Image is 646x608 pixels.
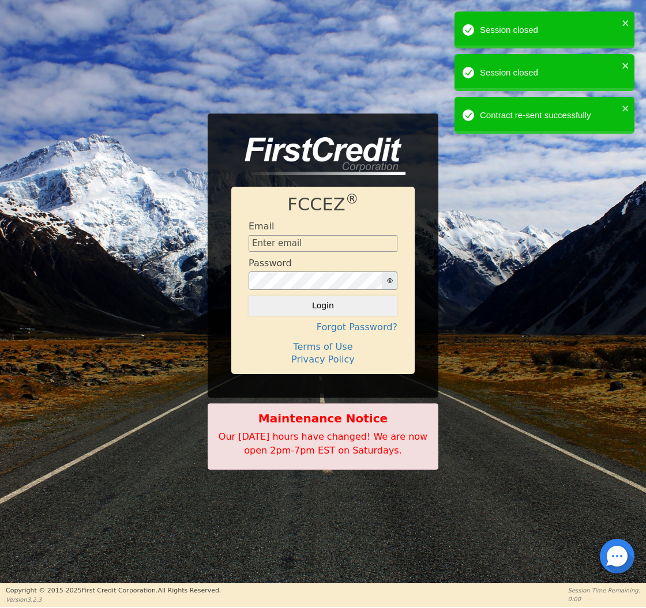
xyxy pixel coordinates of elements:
[249,322,397,333] h4: Forgot Password?
[249,296,397,315] button: Login
[622,16,630,29] button: close
[345,191,359,206] sup: ®
[249,354,397,365] h4: Privacy Policy
[480,66,618,80] div: Session closed
[249,258,292,269] h4: Password
[568,586,640,595] p: Session Time Remaining:
[622,101,630,115] button: close
[249,235,397,252] input: Enter email
[622,59,630,72] button: close
[480,24,618,37] div: Session closed
[480,109,618,122] div: Contract re-sent successfully
[231,137,405,175] img: logo-CMu_cnol.png
[219,431,427,456] span: Our [DATE] hours have changed! We are now open 2pm-7pm EST on Saturdays.
[249,341,397,352] h4: Terms of Use
[6,595,221,604] p: Version 3.2.3
[214,410,432,427] b: Maintenance Notice
[6,586,221,596] p: Copyright © 2015- 2025 First Credit Corporation.
[249,194,397,216] h1: FCCEZ
[157,587,221,594] span: All Rights Reserved.
[568,595,640,603] p: 0:00
[249,221,274,232] h4: Email
[249,271,382,290] input: password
